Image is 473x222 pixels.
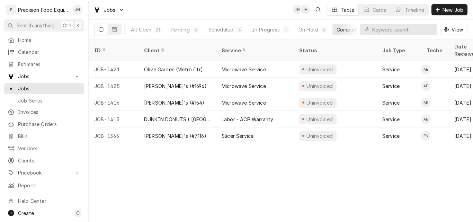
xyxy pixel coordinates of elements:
[4,34,84,46] a: Home
[306,116,334,123] div: Uninvoiced
[208,26,233,33] div: Scheduled
[89,111,139,127] div: JOB-1415
[341,6,354,14] div: Table
[171,26,190,33] div: Pending
[73,5,82,15] div: JH
[421,64,431,74] div: AE
[306,66,334,73] div: Uninvoiced
[421,98,431,107] div: Anthony Ellinger's Avatar
[284,26,288,33] div: 1
[421,81,431,91] div: AE
[4,46,84,58] a: Calendar
[18,145,81,152] span: Vendors
[4,143,84,154] a: Vendors
[300,5,310,15] div: JH
[431,4,467,15] button: New Job
[18,85,81,92] span: Jobs
[144,116,211,123] div: DUNKIN DONUTS ( [GEOGRAPHIC_DATA])
[238,26,242,33] div: 3
[155,26,160,33] div: 21
[4,59,84,70] a: Estimates
[18,97,81,104] span: Job Series
[18,133,81,140] span: Bills
[18,73,70,80] span: Jobs
[293,5,302,15] div: Jason Hertel's Avatar
[18,182,81,189] span: Reports
[89,61,139,78] div: JOB-1421
[427,47,443,54] div: Techs
[300,5,310,15] div: Jason Hertel's Avatar
[18,108,81,116] span: Invoices
[6,5,16,15] div: P
[421,81,431,91] div: Anthony Ellinger's Avatar
[18,36,81,44] span: Home
[89,94,139,111] div: JOB-1416
[382,116,400,123] div: Service
[4,118,84,130] a: Purchase Orders
[144,82,207,90] div: [PERSON_NAME]'s (#1696)
[4,167,84,178] a: Go to Pricebook
[421,114,431,124] div: AE
[77,22,80,29] span: K
[405,6,424,14] div: Timeline
[421,98,431,107] div: AE
[76,210,80,217] span: C
[293,5,302,15] div: JH
[4,106,84,118] a: Invoices
[4,131,84,142] a: Bills
[4,19,84,32] button: Search anythingCtrlK
[18,121,81,128] span: Purchase Orders
[322,26,326,33] div: 6
[18,48,81,56] span: Calendar
[382,82,400,90] div: Service
[18,157,81,164] span: Clients
[194,26,198,33] div: 6
[18,6,69,14] div: Precision Food Equipment LLC
[421,114,431,124] div: Anthony Ellinger's Avatar
[4,83,84,94] a: Jobs
[337,26,363,33] div: Completed
[18,210,34,216] span: Create
[373,6,386,14] div: Cards
[252,26,280,33] div: In Progress
[222,47,287,54] div: Service
[89,78,139,94] div: JOB-1425
[441,6,465,14] span: New Job
[306,132,334,140] div: Uninvoiced
[144,47,209,54] div: Client
[372,24,434,35] input: Keyword search
[382,99,400,106] div: Service
[421,131,431,141] div: PN
[450,26,464,33] span: View
[18,197,80,205] span: Help Center
[4,180,84,191] a: Reports
[222,116,273,123] div: Labor - ACP Warranty
[131,26,151,33] div: All Open
[313,4,324,15] button: Open search
[440,24,467,35] button: View
[91,4,127,16] a: Go to Jobs
[421,64,431,74] div: Anthony Ellinger's Avatar
[18,169,70,176] span: Pricebook
[4,71,84,82] a: Go to Jobs
[421,131,431,141] div: Pete Nielson's Avatar
[222,132,253,140] div: Slicer Service
[94,47,132,54] div: ID
[299,47,370,54] div: Status
[17,22,55,29] span: Search anything
[63,22,72,29] span: Ctrl
[73,5,82,15] div: Jason Hertel's Avatar
[18,61,81,68] span: Estimates
[298,26,318,33] div: On Hold
[4,155,84,166] a: Clients
[4,195,84,207] a: Go to Help Center
[104,6,116,14] span: Jobs
[144,132,206,140] div: [PERSON_NAME]'s (#7116)
[382,66,400,73] div: Service
[144,99,205,106] div: [PERSON_NAME]'s (#154)
[222,82,266,90] div: Microwave Service
[306,82,334,90] div: Uninvoiced
[382,47,416,54] div: Job Type
[306,99,334,106] div: Uninvoiced
[382,132,400,140] div: Service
